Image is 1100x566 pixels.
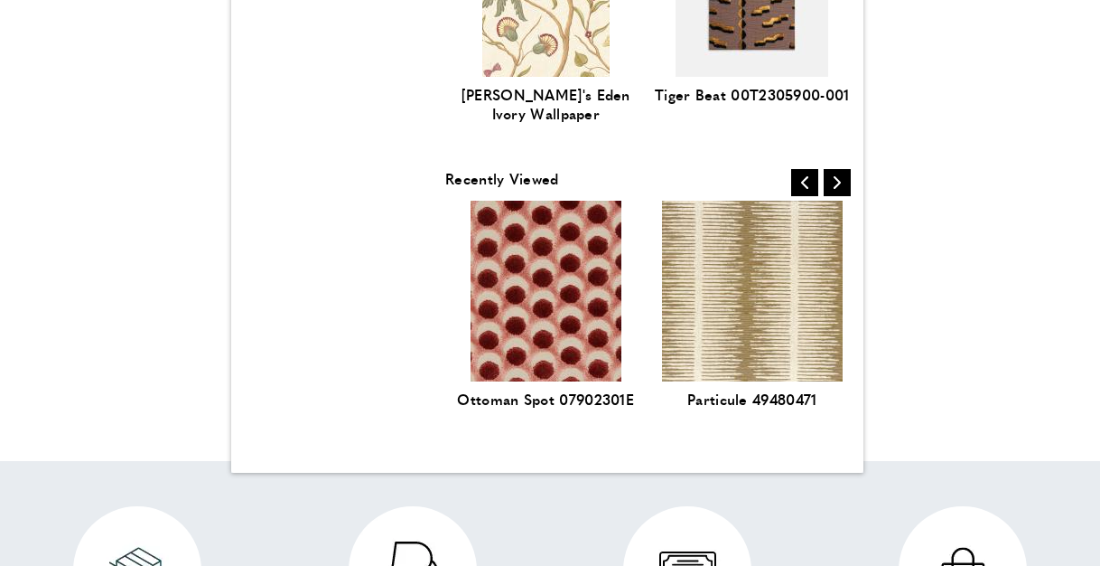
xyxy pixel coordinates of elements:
img: Ottoman Spot 07902301E [471,201,621,382]
a: Particule 49480471 Particule 49480471 [649,196,856,440]
span: Recently Viewed [445,172,559,187]
div: Ottoman Spot 07902301E [447,391,645,410]
img: Particule 49480471 [662,201,843,382]
div: Tiger Beat 00T2305900-001 [654,86,852,105]
div: Adam's Eden Ivory Wallpaper [447,86,645,124]
div: Particule 49480471 [654,391,852,410]
h3: You have no items in your shopping Basket. [189,225,911,253]
a: Ottoman Spot 07902301E Ottoman Spot 07902301E [443,196,649,440]
p: Click to continue shopping. [189,268,911,289]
